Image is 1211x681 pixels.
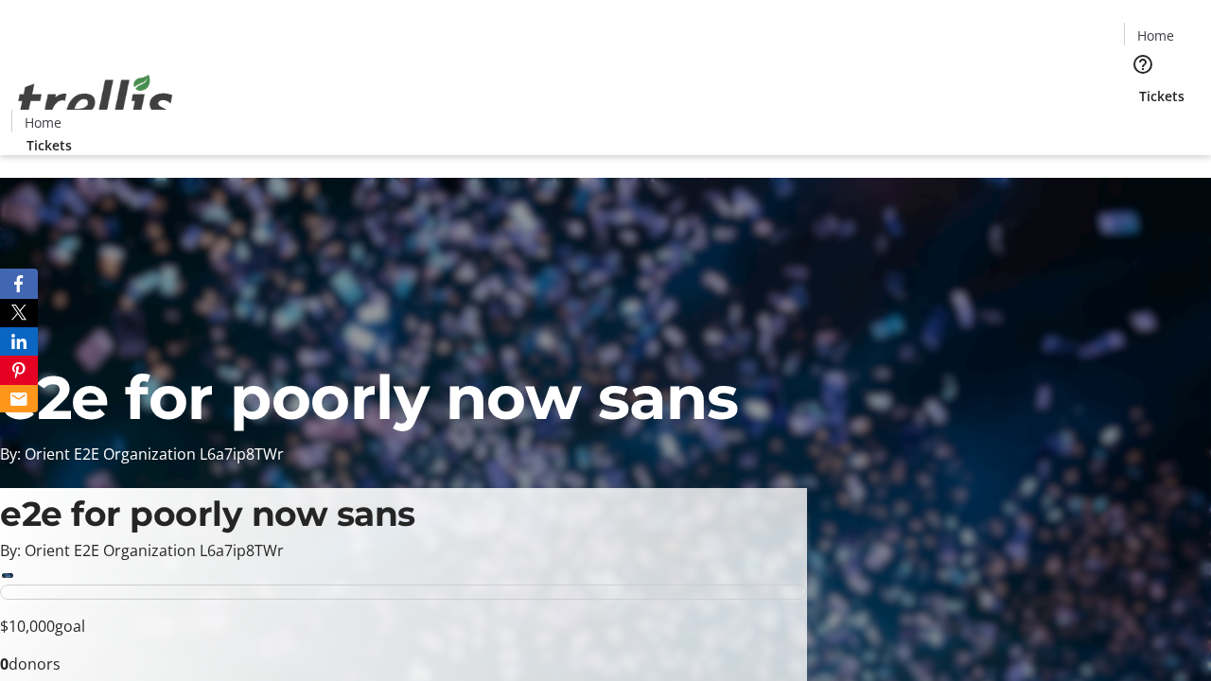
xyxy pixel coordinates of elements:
a: Tickets [1124,86,1200,106]
a: Home [12,113,73,132]
a: Tickets [11,135,87,155]
button: Cart [1124,106,1162,144]
span: Home [25,113,61,132]
span: Tickets [26,135,72,155]
img: Orient E2E Organization L6a7ip8TWr's Logo [11,54,180,148]
button: Help [1124,45,1162,83]
span: Home [1137,26,1174,45]
span: Tickets [1139,86,1185,106]
a: Home [1125,26,1185,45]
